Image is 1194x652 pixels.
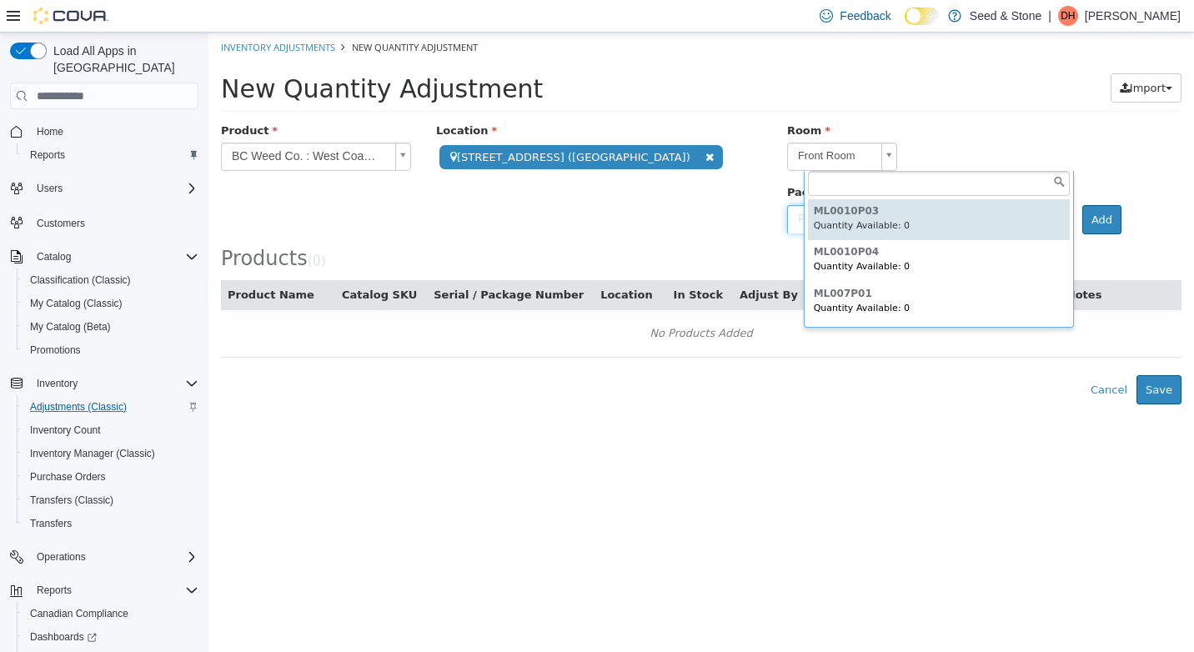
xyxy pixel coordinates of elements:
[23,397,133,417] a: Adjustments (Classic)
[17,292,205,315] button: My Catalog (Classic)
[30,630,97,644] span: Dashboards
[1061,6,1075,26] span: DH
[905,8,940,25] input: Dark Mode
[17,339,205,362] button: Promotions
[37,125,63,138] span: Home
[970,6,1041,26] p: Seed & Stone
[1048,6,1051,26] p: |
[23,444,198,464] span: Inventory Manager (Classic)
[23,467,113,487] a: Purchase Orders
[17,442,205,465] button: Inventory Manager (Classic)
[30,122,70,142] a: Home
[605,270,702,281] small: Quantity Available: 0
[33,8,108,24] img: Cova
[30,121,198,142] span: Home
[37,182,63,195] span: Users
[30,273,131,287] span: Classification (Classic)
[30,344,81,357] span: Promotions
[17,625,205,649] a: Dashboards
[1085,6,1181,26] p: [PERSON_NAME]
[17,489,205,512] button: Transfers (Classic)
[30,517,72,530] span: Transfers
[23,467,198,487] span: Purchase Orders
[23,444,162,464] a: Inventory Manager (Classic)
[3,119,205,143] button: Home
[47,43,198,76] span: Load All Apps in [GEOGRAPHIC_DATA]
[23,270,198,290] span: Classification (Classic)
[23,340,198,360] span: Promotions
[3,372,205,395] button: Inventory
[30,247,78,267] button: Catalog
[30,374,84,394] button: Inventory
[23,397,198,417] span: Adjustments (Classic)
[30,547,93,567] button: Operations
[23,627,103,647] a: Dashboards
[17,602,205,625] button: Canadian Compliance
[30,400,127,414] span: Adjustments (Classic)
[23,490,198,510] span: Transfers (Classic)
[23,317,198,337] span: My Catalog (Beta)
[23,604,198,624] span: Canadian Compliance
[23,145,198,165] span: Reports
[30,212,198,233] span: Customers
[37,250,71,263] span: Catalog
[30,320,111,334] span: My Catalog (Beta)
[30,297,123,310] span: My Catalog (Classic)
[605,228,702,239] small: Quantity Available: 0
[30,178,198,198] span: Users
[605,214,855,225] h6: ML0010P04
[30,374,198,394] span: Inventory
[1058,6,1078,26] div: Doug Hart
[30,424,101,437] span: Inventory Count
[23,604,135,624] a: Canadian Compliance
[30,580,198,600] span: Reports
[17,315,205,339] button: My Catalog (Beta)
[3,545,205,569] button: Operations
[23,627,198,647] span: Dashboards
[30,447,155,460] span: Inventory Manager (Classic)
[23,420,108,440] a: Inventory Count
[3,210,205,234] button: Customers
[30,547,198,567] span: Operations
[605,188,702,198] small: Quantity Available: 0
[3,245,205,268] button: Catalog
[30,247,198,267] span: Catalog
[23,317,118,337] a: My Catalog (Beta)
[30,580,78,600] button: Reports
[23,293,198,313] span: My Catalog (Classic)
[30,213,92,233] a: Customers
[905,25,906,26] span: Dark Mode
[23,270,138,290] a: Classification (Classic)
[17,395,205,419] button: Adjustments (Classic)
[23,514,198,534] span: Transfers
[23,514,78,534] a: Transfers
[840,8,890,24] span: Feedback
[37,584,72,597] span: Reports
[23,145,72,165] a: Reports
[17,143,205,167] button: Reports
[23,293,129,313] a: My Catalog (Classic)
[3,177,205,200] button: Users
[30,607,128,620] span: Canadian Compliance
[17,465,205,489] button: Purchase Orders
[30,494,113,507] span: Transfers (Classic)
[37,550,86,564] span: Operations
[17,512,205,535] button: Transfers
[23,490,120,510] a: Transfers (Classic)
[23,420,198,440] span: Inventory Count
[23,340,88,360] a: Promotions
[30,178,69,198] button: Users
[17,419,205,442] button: Inventory Count
[605,173,855,184] h6: ML0010P03
[605,256,855,267] h6: ML007P01
[37,377,78,390] span: Inventory
[37,217,85,230] span: Customers
[30,148,65,162] span: Reports
[30,470,106,484] span: Purchase Orders
[3,579,205,602] button: Reports
[17,268,205,292] button: Classification (Classic)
